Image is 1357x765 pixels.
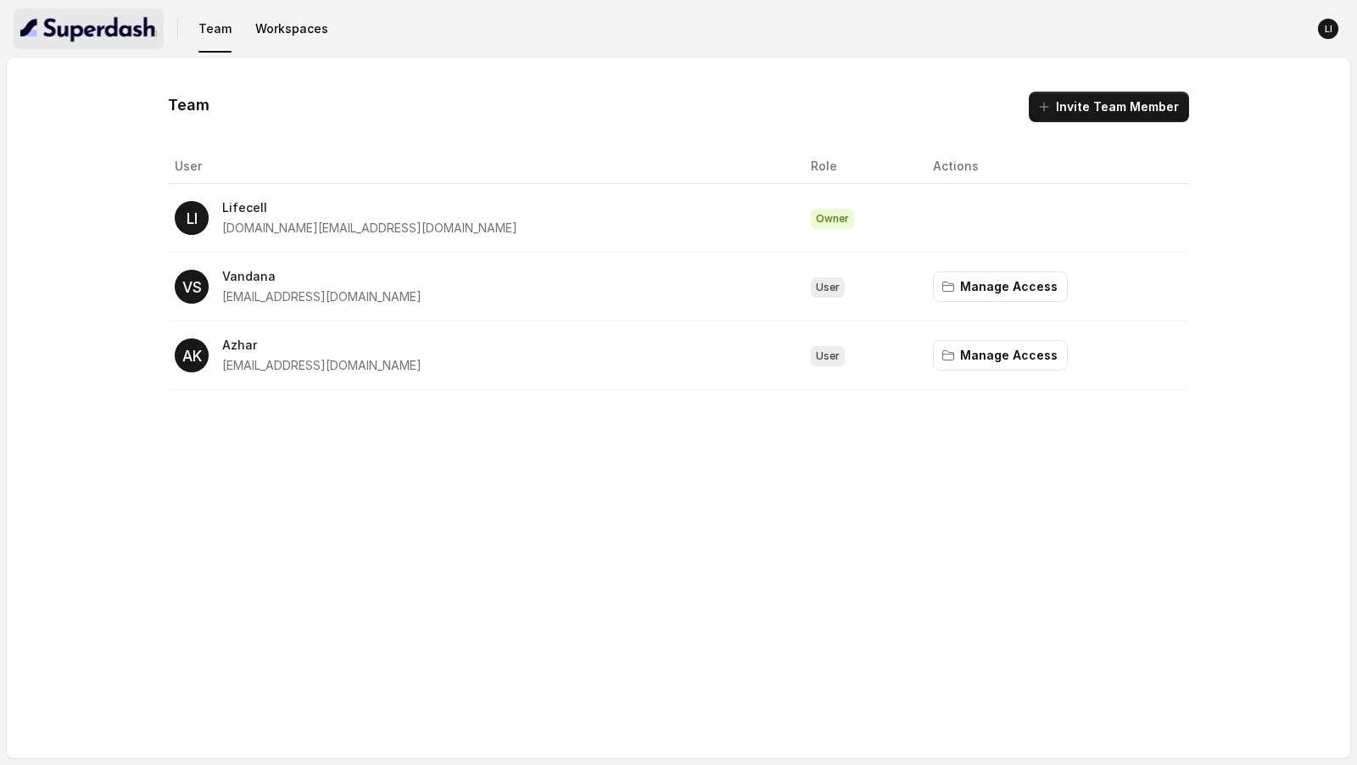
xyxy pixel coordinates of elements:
text: LI [187,209,198,227]
span: [EMAIL_ADDRESS][DOMAIN_NAME] [222,289,422,304]
text: VS [182,278,202,296]
text: LI [1325,24,1332,35]
th: Actions [919,149,1188,184]
img: light.svg [20,15,157,42]
span: [EMAIL_ADDRESS][DOMAIN_NAME] [222,358,422,372]
p: Lifecell [222,198,517,218]
span: [DOMAIN_NAME][EMAIL_ADDRESS][DOMAIN_NAME] [222,221,517,235]
th: User [168,149,797,184]
span: User [811,346,845,366]
h1: Team [168,92,209,119]
button: Team [192,14,238,44]
text: AK [182,347,202,365]
th: Role [797,149,919,184]
button: Invite Team Member [1029,92,1189,122]
span: Owner [811,209,854,229]
button: Manage Access [933,271,1068,302]
span: User [811,277,845,298]
p: Vandana [222,266,422,287]
button: Manage Access [933,340,1068,371]
p: Azhar [222,335,422,355]
button: Workspaces [249,14,335,44]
